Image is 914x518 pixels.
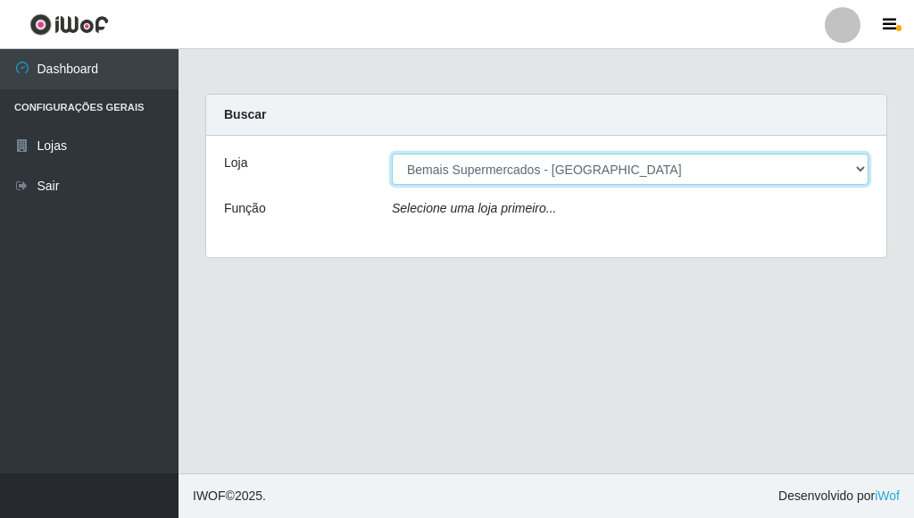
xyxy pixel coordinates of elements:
a: iWof [875,489,900,503]
span: Desenvolvido por [778,487,900,505]
label: Função [224,199,266,218]
span: © 2025 . [193,487,266,505]
strong: Buscar [224,107,266,121]
img: CoreUI Logo [29,13,109,36]
span: IWOF [193,489,226,503]
i: Selecione uma loja primeiro... [392,201,556,215]
label: Loja [224,154,247,172]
